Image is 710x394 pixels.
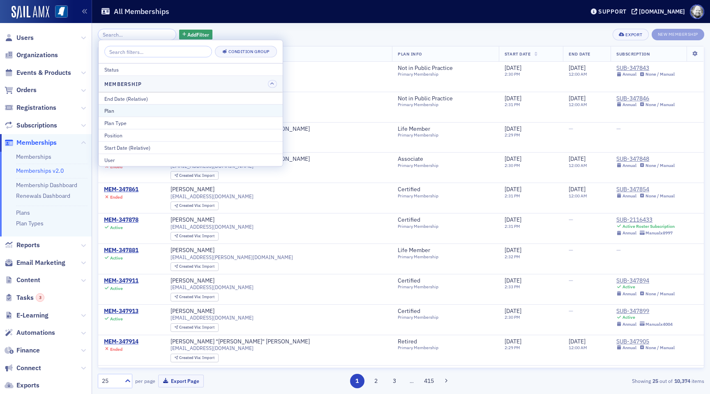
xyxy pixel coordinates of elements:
[16,293,44,302] span: Tasks
[569,185,586,193] span: [DATE]
[16,258,65,267] span: Email Marketing
[616,155,675,163] a: SUB-347848
[690,5,704,19] span: Profile
[99,93,283,104] button: End Date (Relative)
[16,192,70,199] a: Renewals Dashboard
[5,311,48,320] a: E-Learning
[613,29,648,40] button: Export
[187,31,209,38] span: Add Filter
[179,325,214,330] div: Import
[5,86,37,95] a: Orders
[398,51,422,57] span: Plan Info
[16,121,57,130] span: Subscriptions
[171,254,293,260] span: [EMAIL_ADDRESS][PERSON_NAME][DOMAIN_NAME]
[171,224,254,230] span: [EMAIL_ADDRESS][DOMAIN_NAME]
[5,103,56,112] a: Registrations
[645,193,675,199] div: None / Manual
[104,119,277,127] div: Plan Type
[5,346,40,355] a: Finance
[5,258,65,267] a: Email Marketing
[622,284,635,290] div: Active
[110,225,123,230] div: Active
[5,381,39,390] a: Exports
[179,356,214,360] div: Import
[598,8,627,15] div: Support
[398,315,438,320] div: Primary Membership
[616,216,675,224] a: SUB-2116433
[171,193,254,199] span: [EMAIL_ADDRESS][DOMAIN_NAME]
[171,186,214,193] div: [PERSON_NAME]
[16,153,51,160] a: Memberships
[179,174,214,178] div: Import
[645,230,673,236] div: Manual x8997
[171,232,219,241] div: Created Via: Import
[622,315,635,320] div: Active
[16,346,40,355] span: Finance
[179,264,214,269] div: Import
[569,193,587,199] time: 12:00 AM
[505,132,520,138] time: 2:29 PM
[398,102,460,107] div: Primary Membership
[569,71,587,77] time: 12:00 AM
[505,193,520,199] time: 2:31 PM
[622,230,636,236] div: Annual
[622,291,636,297] div: Annual
[5,276,40,285] a: Content
[99,141,283,153] button: Start Date (Relative)
[505,162,520,168] time: 2:30 PM
[398,345,438,350] div: Primary Membership
[179,234,214,239] div: Import
[5,241,40,250] a: Reports
[104,247,138,254] div: MEM-347881
[171,277,214,285] div: [PERSON_NAME]
[639,8,685,15] div: [DOMAIN_NAME]
[171,315,254,321] span: [EMAIL_ADDRESS][DOMAIN_NAME]
[179,204,214,208] div: Import
[114,7,169,16] h1: All Memberships
[622,322,636,327] div: Annual
[16,311,48,320] span: E-Learning
[616,186,675,193] a: SUB-347854
[569,277,573,284] span: —
[171,308,214,315] a: [PERSON_NAME]
[645,345,675,350] div: None / Manual
[102,377,120,385] div: 25
[622,102,636,107] div: Annual
[16,328,55,337] span: Automations
[616,308,673,315] div: SUB-347899
[171,247,214,254] a: [PERSON_NAME]
[171,338,310,345] a: [PERSON_NAME] "[PERSON_NAME]" [PERSON_NAME]
[49,5,68,19] a: View Homepage
[569,155,586,162] span: [DATE]
[104,277,138,285] a: MEM-347911
[645,163,675,168] div: None / Manual
[651,377,659,385] strong: 25
[505,223,520,229] time: 2:31 PM
[398,284,438,290] div: Primary Membership
[398,163,438,168] div: Primary Membership
[505,338,521,345] span: [DATE]
[5,33,34,42] a: Users
[104,107,277,114] div: Plan
[632,9,688,14] button: [DOMAIN_NAME]
[16,276,40,285] span: Content
[616,277,675,285] div: SUB-347894
[110,347,122,352] div: Ended
[569,162,587,168] time: 12:00 AM
[5,138,57,147] a: Memberships
[16,51,58,60] span: Organizations
[505,95,521,102] span: [DATE]
[104,132,277,139] div: Position
[398,125,438,133] a: Life Member
[99,117,283,129] button: Plan Type
[616,338,675,345] div: SUB-347905
[16,103,56,112] span: Registrations
[104,338,138,345] a: MEM-347914
[16,33,34,42] span: Users
[135,377,155,385] label: per page
[616,125,621,132] span: —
